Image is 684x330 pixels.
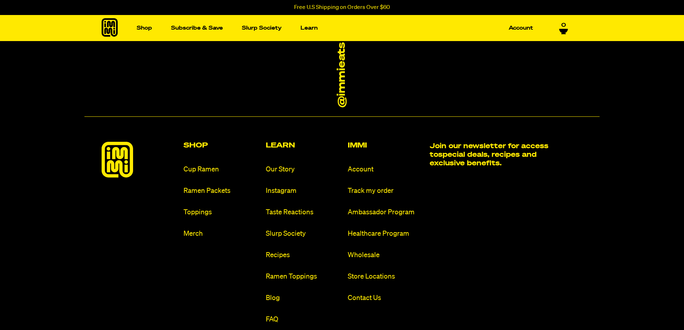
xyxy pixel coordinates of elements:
h2: Learn [266,142,342,149]
h2: Join our newsletter for access to special deals, recipes and exclusive benefits. [430,142,553,167]
a: Ramen Packets [184,186,260,196]
a: Store Locations [348,272,424,281]
a: Track my order [348,186,424,196]
nav: Main navigation [134,15,536,41]
a: 0 [559,22,568,34]
p: Free U.S Shipping on Orders Over $60 [294,4,390,11]
a: Taste Reactions [266,207,342,217]
h2: Shop [184,142,260,149]
a: @immieats [336,42,348,107]
a: Shop [134,22,155,34]
a: Merch [184,229,260,239]
a: Cup Ramen [184,165,260,174]
a: Wholesale [348,250,424,260]
a: Instagram [266,186,342,196]
h2: Immi [348,142,424,149]
a: Contact Us [348,293,424,303]
a: Toppings [184,207,260,217]
img: immieats [102,142,133,177]
a: Ambassador Program [348,207,424,217]
a: Ramen Toppings [266,272,342,281]
a: FAQ [266,315,342,324]
a: Account [506,22,536,34]
a: Recipes [266,250,342,260]
a: Slurp Society [266,229,342,239]
a: Slurp Society [239,22,284,34]
a: Subscribe & Save [168,22,226,34]
a: Healthcare Program [348,229,424,239]
a: Learn [298,22,321,34]
a: Our Story [266,165,342,174]
a: Blog [266,293,342,303]
span: 0 [561,22,566,29]
a: Account [348,165,424,174]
